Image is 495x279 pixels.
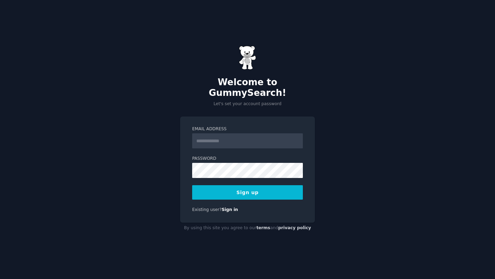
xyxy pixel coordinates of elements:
a: Sign in [222,207,238,212]
p: Let's set your account password [180,101,315,107]
div: By using this site you agree to our and [180,223,315,234]
label: Email Address [192,126,303,132]
span: Existing user? [192,207,222,212]
a: privacy policy [278,225,311,230]
label: Password [192,156,303,162]
h2: Welcome to GummySearch! [180,77,315,99]
img: Gummy Bear [239,46,256,70]
button: Sign up [192,185,303,200]
a: terms [256,225,270,230]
